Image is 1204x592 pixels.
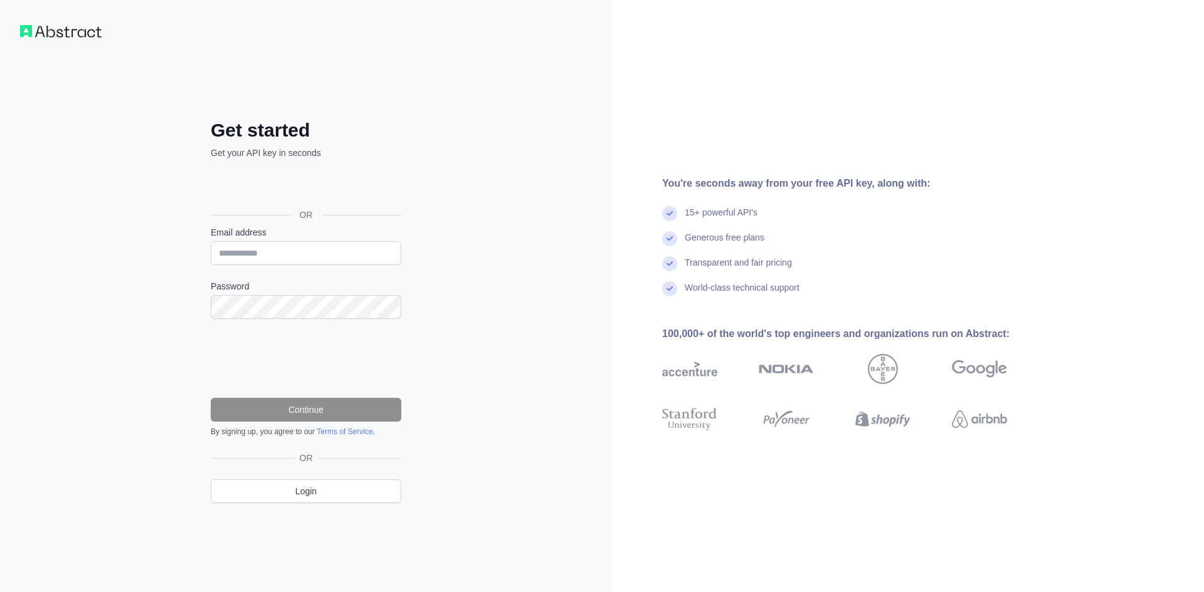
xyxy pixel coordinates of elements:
[290,209,323,221] span: OR
[211,427,401,437] div: By signing up, you agree to our .
[211,119,401,142] h2: Get started
[317,427,372,436] a: Terms of Service
[685,281,800,306] div: World-class technical support
[685,256,792,281] div: Transparent and fair pricing
[952,405,1007,433] img: airbnb
[662,281,677,296] img: check mark
[759,405,814,433] img: payoneer
[662,354,717,384] img: accenture
[20,25,102,38] img: Workflow
[759,354,814,384] img: nokia
[211,334,401,383] iframe: reCAPTCHA
[662,326,1047,341] div: 100,000+ of the world's top engineers and organizations run on Abstract:
[662,405,717,433] img: stanford university
[211,226,401,239] label: Email address
[685,206,758,231] div: 15+ powerful API's
[855,405,911,433] img: shopify
[868,354,898,384] img: bayer
[204,173,405,200] iframe: Sign in with Google Button
[662,206,677,221] img: check mark
[662,256,677,271] img: check mark
[211,147,401,159] p: Get your API key in seconds
[685,231,764,256] div: Generous free plans
[211,479,401,503] a: Login
[662,231,677,246] img: check mark
[662,176,1047,191] div: You're seconds away from your free API key, along with:
[952,354,1007,384] img: google
[211,280,401,293] label: Password
[211,398,401,422] button: Continue
[295,452,318,464] span: OR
